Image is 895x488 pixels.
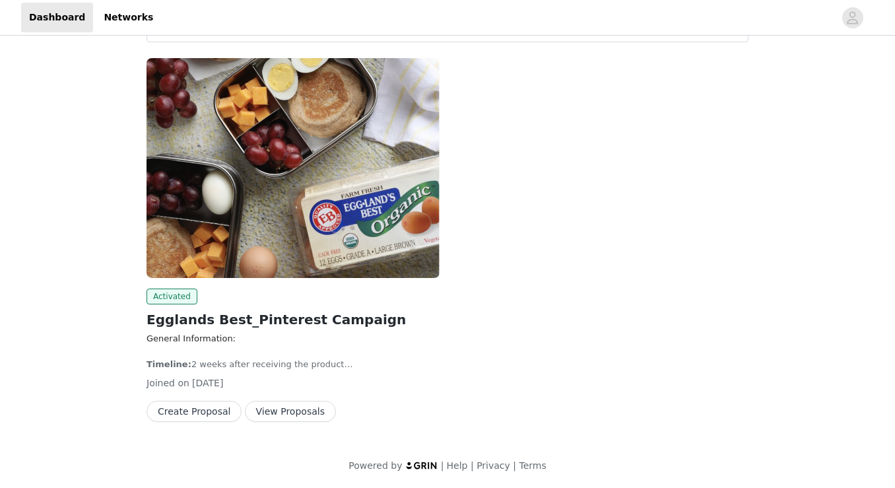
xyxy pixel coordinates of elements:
[147,58,440,278] img: Eggland's Best (Joybyte)
[245,401,336,422] button: View Proposals
[147,310,440,330] h2: Egglands Best_Pinterest Campaign
[147,401,242,422] button: Create Proposal
[519,460,546,471] a: Terms
[348,460,402,471] span: Powered by
[192,378,223,388] span: [DATE]
[477,460,510,471] a: Privacy
[245,407,336,417] a: View Proposals
[96,3,161,32] a: Networks
[441,460,444,471] span: |
[471,460,474,471] span: |
[147,378,189,388] span: Joined on
[447,460,468,471] a: Help
[147,358,440,371] p: 2 weeks after receiving the product
[513,460,516,471] span: |
[147,289,197,304] span: Activated
[21,3,93,32] a: Dashboard
[147,332,440,345] h3: General Information:
[846,7,859,28] div: avatar
[147,359,191,369] strong: Timeline:
[405,461,438,470] img: logo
